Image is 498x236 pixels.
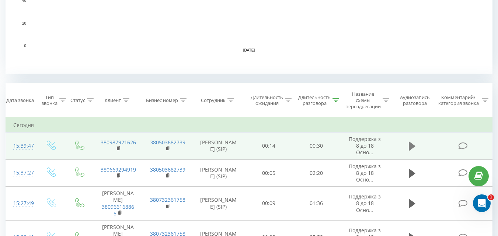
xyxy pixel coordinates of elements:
[13,139,29,153] div: 15:39:47
[293,159,340,187] td: 02:20
[192,187,245,221] td: [PERSON_NAME] (SIP)
[245,159,293,187] td: 00:05
[243,48,255,52] text: [DATE]
[201,97,226,103] div: Сотрудник
[349,163,381,183] span: Поддержка з 8 до 18 Осно...
[101,139,136,146] a: 380987921626
[293,187,340,221] td: 01:36
[245,133,293,160] td: 00:14
[24,44,26,48] text: 0
[245,187,293,221] td: 00:09
[13,166,29,180] div: 15:37:27
[42,94,58,107] div: Тип звонка
[345,91,381,110] div: Название схемы переадресации
[192,159,245,187] td: [PERSON_NAME] (SIP)
[93,187,143,221] td: [PERSON_NAME]
[105,97,121,103] div: Клиент
[150,139,185,146] a: 380503682739
[349,135,381,156] span: Поддержка з 8 до 18 Осно...
[488,194,494,200] span: 1
[146,97,178,103] div: Бизнес номер
[6,97,34,103] div: Дата звонка
[251,94,283,107] div: Длительность ожидания
[6,118,492,133] td: Сегодня
[192,133,245,160] td: [PERSON_NAME] (SIP)
[396,94,433,107] div: Аудиозапись разговора
[349,193,381,213] span: Поддержка з 8 до 18 Осно...
[150,196,185,203] a: 380732361758
[70,97,85,103] div: Статус
[473,194,491,212] iframe: Intercom live chat
[13,196,29,211] div: 15:27:49
[150,166,185,173] a: 380503682739
[102,203,134,217] a: 380966168865
[293,133,340,160] td: 00:30
[437,94,480,107] div: Комментарий/категория звонка
[101,166,136,173] a: 380669294919
[298,94,331,107] div: Длительность разговора
[22,21,27,25] text: 20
